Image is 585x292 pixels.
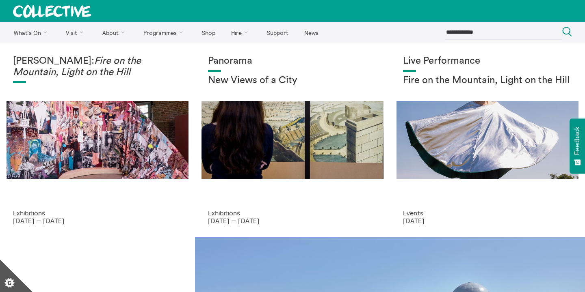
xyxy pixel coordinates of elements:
[208,56,377,67] h1: Panorama
[260,22,295,43] a: Support
[13,217,182,224] p: [DATE] — [DATE]
[297,22,325,43] a: News
[390,43,585,237] a: Photo: Eoin Carey Live Performance Fire on the Mountain, Light on the Hill Events [DATE]
[574,127,581,155] span: Feedback
[6,22,57,43] a: What's On
[208,75,377,86] h2: New Views of a City
[403,217,572,224] p: [DATE]
[13,209,182,217] p: Exhibitions
[195,43,390,237] a: Collective Panorama June 2025 small file 8 Panorama New Views of a City Exhibitions [DATE] — [DATE]
[403,209,572,217] p: Events
[403,75,572,86] h2: Fire on the Mountain, Light on the Hill
[59,22,94,43] a: Visit
[570,118,585,174] button: Feedback - Show survey
[403,56,572,67] h1: Live Performance
[224,22,258,43] a: Hire
[13,56,141,77] em: Fire on the Mountain, Light on the Hill
[95,22,135,43] a: About
[208,209,377,217] p: Exhibitions
[208,217,377,224] p: [DATE] — [DATE]
[13,56,182,78] h1: [PERSON_NAME]:
[195,22,222,43] a: Shop
[136,22,193,43] a: Programmes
